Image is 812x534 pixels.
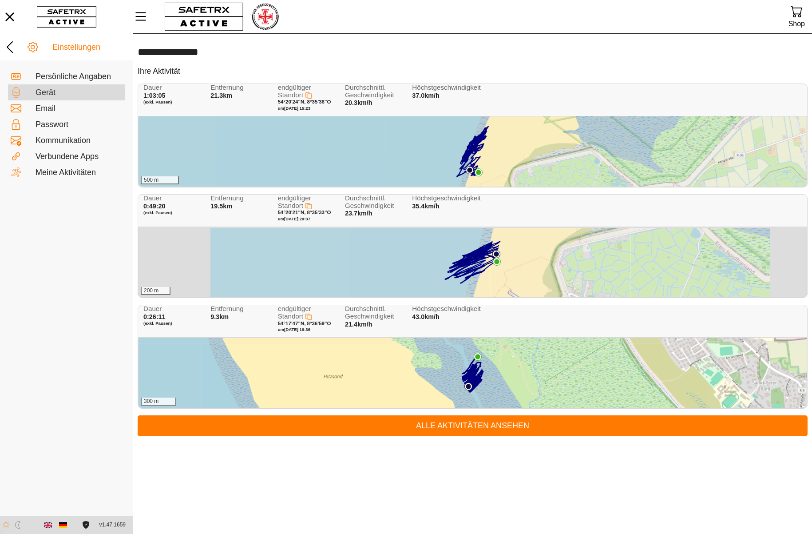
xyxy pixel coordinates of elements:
[55,518,71,533] button: German
[44,521,52,529] img: en.svg
[36,72,122,82] div: Persönliche Angaben
[133,7,155,26] button: MenÜ
[141,176,179,184] div: 500 m
[412,84,469,92] span: Höchstgeschwindigkeit
[143,313,166,320] span: 0:26:11
[14,521,22,529] img: ModeDark.svg
[143,195,200,202] span: Dauer
[345,305,402,320] span: Durchschnittl. Geschwindigkeit
[210,203,232,210] span: 19.5km
[52,43,130,52] div: Einstellungen
[143,210,200,215] span: (exkl. Pausen)
[474,353,482,361] img: PathEnd.svg
[36,120,122,130] div: Passwort
[345,84,402,99] span: Durchschnittl. Geschwindigkeit
[36,104,122,114] div: Email
[143,92,166,99] span: 1:03:05
[466,166,474,174] img: PathStart.svg
[492,250,500,258] img: PathStart.svg
[145,419,800,433] span: Alle Aktivitäten ansehen
[59,521,67,529] img: de.svg
[412,305,469,313] span: Höchstgeschwindigkeit
[138,415,808,436] a: Alle Aktivitäten ansehen
[464,383,472,391] img: PathStart.svg
[143,321,200,326] span: (exkl. Pausen)
[36,152,122,162] div: Verbundene Apps
[210,305,267,313] span: Entfernung
[11,87,21,98] img: Devices.svg
[345,210,372,217] span: 23.7km/h
[143,100,200,105] span: (exkl. Pausen)
[345,321,372,328] span: 21.4km/h
[278,327,310,332] span: um [DATE] 16:36
[475,168,483,176] img: PathEnd.svg
[345,195,402,209] span: Durchschnittl. Geschwindigkeit
[493,258,501,266] img: PathEnd.svg
[40,518,55,533] button: English
[412,313,440,320] span: 43.0km/h
[11,167,21,178] img: Activities.svg
[141,398,176,406] div: 300 m
[80,521,92,529] a: Lizenzvereinbarung
[143,305,200,313] span: Dauer
[278,194,311,209] span: endgültiger Standort
[36,88,122,98] div: Gerät
[143,203,166,210] span: 0:49:20
[99,520,126,530] span: v1.47.1659
[141,287,170,295] div: 200 m
[412,195,469,202] span: Höchstgeschwindigkeit
[412,203,440,210] span: 35.4km/h
[210,195,267,202] span: Entfernung
[278,210,331,215] span: 54°20'21"N, 8°35'33"O
[210,313,229,320] span: 9.3km
[788,18,805,30] div: Shop
[278,99,331,104] span: 54°20'24"N, 8°35'36"O
[278,106,310,111] span: um [DATE] 15:23
[278,321,331,326] span: 54°17'47"N, 8°36'59"O
[36,136,122,146] div: Kommunikation
[94,518,131,532] button: v1.47.1659
[143,84,200,92] span: Dauer
[138,66,180,76] h5: Ihre Aktivität
[278,305,311,320] span: endgültiger Standort
[278,216,310,221] span: um [DATE] 20:37
[210,92,232,99] span: 21.3km
[345,99,372,106] span: 20.3km/h
[278,84,311,99] span: endgültiger Standort
[251,2,279,31] img: RescueLogo.png
[412,92,440,99] span: 37.0km/h
[36,168,122,178] div: Meine Aktivitäten
[2,521,10,529] img: ModeLight.svg
[210,84,267,92] span: Entfernung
